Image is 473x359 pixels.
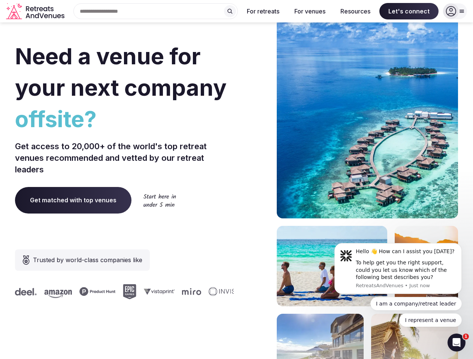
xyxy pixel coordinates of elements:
span: offsite? [15,103,234,135]
img: Start here in under 5 min [143,194,176,207]
img: yoga on tropical beach [277,226,387,306]
svg: Deel company logo [15,288,37,295]
svg: Vistaprint company logo [144,288,175,295]
p: Get access to 20,000+ of the world's top retreat venues recommended and vetted by our retreat lea... [15,141,234,175]
span: Trusted by world-class companies like [33,255,142,264]
span: Let's connect [379,3,439,19]
svg: Miro company logo [182,288,201,295]
button: Resources [334,3,376,19]
button: For venues [288,3,331,19]
svg: Retreats and Venues company logo [6,3,66,20]
a: Visit the homepage [6,3,66,20]
a: Get matched with top venues [15,187,131,213]
iframe: Intercom notifications message [323,236,473,331]
span: Need a venue for your next company [15,43,227,101]
svg: Invisible company logo [209,287,250,296]
svg: Epic Games company logo [123,284,136,299]
span: 1 [463,334,469,340]
button: For retreats [241,3,285,19]
img: woman sitting in back of truck with camels [395,226,458,306]
iframe: Intercom live chat [448,334,466,352]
